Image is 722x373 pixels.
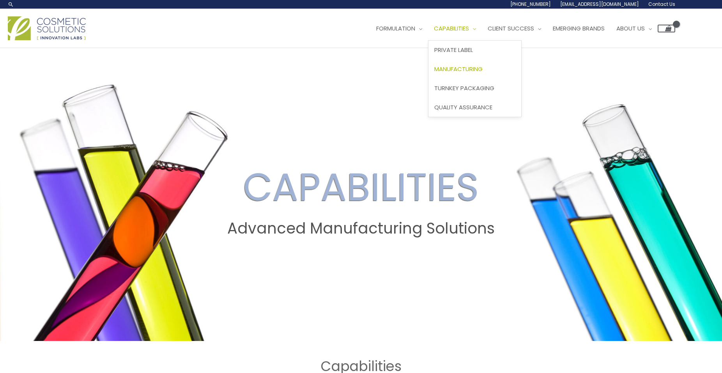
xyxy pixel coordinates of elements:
[434,24,469,32] span: Capabilities
[428,17,482,40] a: Capabilities
[434,46,473,54] span: Private Label
[7,164,715,210] h2: CAPABILITIES
[510,1,551,7] span: [PHONE_NUMBER]
[553,24,605,32] span: Emerging Brands
[8,16,86,40] img: Cosmetic Solutions Logo
[560,1,639,7] span: [EMAIL_ADDRESS][DOMAIN_NAME]
[428,60,521,79] a: Manufacturing
[434,65,483,73] span: Manufacturing
[370,17,428,40] a: Formulation
[434,84,494,92] span: Turnkey Packaging
[482,17,547,40] a: Client Success
[547,17,611,40] a: Emerging Brands
[616,24,645,32] span: About Us
[428,98,521,117] a: Quality Assurance
[428,41,521,60] a: Private Label
[648,1,675,7] span: Contact Us
[376,24,415,32] span: Formulation
[658,25,675,32] a: View Shopping Cart, empty
[365,17,675,40] nav: Site Navigation
[428,79,521,98] a: Turnkey Packaging
[434,103,492,111] span: Quality Assurance
[7,220,715,237] h2: Advanced Manufacturing Solutions
[488,24,534,32] span: Client Success
[8,1,14,7] a: Search icon link
[611,17,658,40] a: About Us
